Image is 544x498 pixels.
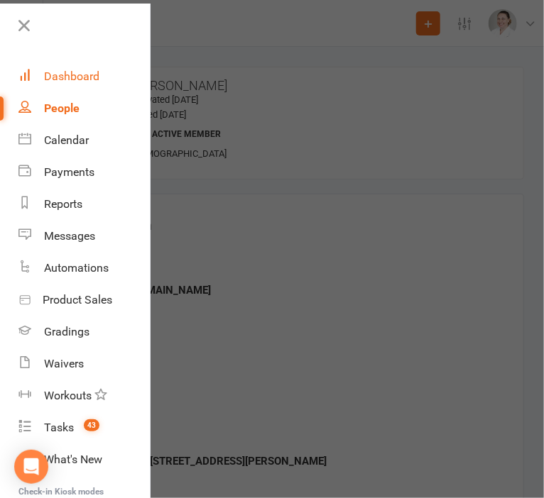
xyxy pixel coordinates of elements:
div: Dashboard [44,70,99,83]
div: Automations [44,261,109,275]
div: Workouts [44,389,92,402]
div: Product Sales [43,293,112,306]
a: Gradings [18,316,150,348]
div: Tasks [44,421,74,434]
a: Waivers [18,348,150,380]
div: What's New [44,453,102,466]
div: Waivers [44,357,84,370]
a: What's New [18,443,150,475]
div: Payments [44,165,94,179]
div: Calendar [44,133,89,147]
a: Product Sales [18,284,150,316]
div: Messages [44,229,95,243]
a: Reports [18,188,150,220]
a: Tasks 43 [18,411,150,443]
a: Calendar [18,124,150,156]
a: Workouts [18,380,150,411]
a: Messages [18,220,150,252]
a: Payments [18,156,150,188]
div: Open Intercom Messenger [14,450,48,484]
span: 43 [84,419,99,431]
div: People [44,101,80,115]
div: Gradings [44,325,89,338]
div: Reports [44,197,82,211]
a: People [18,92,150,124]
a: Dashboard [18,60,150,92]
a: Automations [18,252,150,284]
